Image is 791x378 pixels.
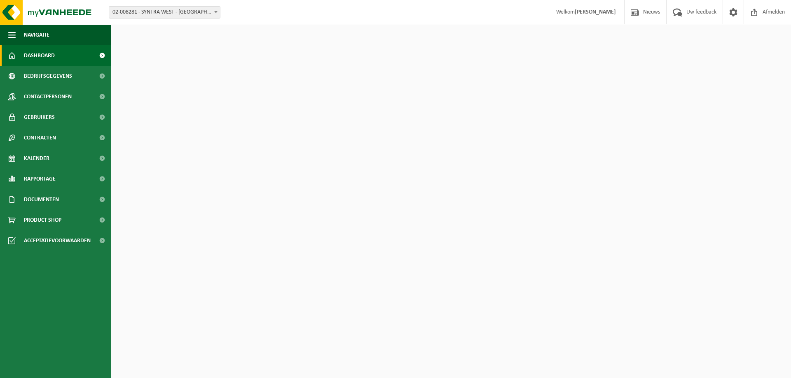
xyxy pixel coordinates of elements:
span: Gebruikers [24,107,55,128]
span: 02-008281 - SYNTRA WEST - ROESELARE [109,7,220,18]
span: Dashboard [24,45,55,66]
span: Rapportage [24,169,56,189]
span: Acceptatievoorwaarden [24,230,91,251]
span: Documenten [24,189,59,210]
span: Navigatie [24,25,49,45]
span: Product Shop [24,210,61,230]
span: Bedrijfsgegevens [24,66,72,86]
span: Contracten [24,128,56,148]
span: Kalender [24,148,49,169]
strong: [PERSON_NAME] [575,9,616,15]
span: 02-008281 - SYNTRA WEST - ROESELARE [109,6,220,19]
span: Contactpersonen [24,86,72,107]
